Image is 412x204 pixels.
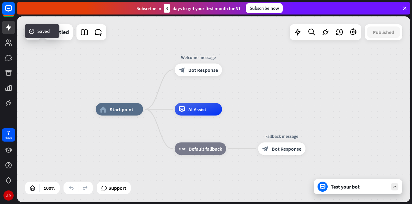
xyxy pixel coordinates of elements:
div: Untitled [48,24,69,40]
div: days [5,136,12,140]
div: 3 [164,4,170,13]
div: Welcome message [170,54,227,61]
div: 7 [7,130,10,136]
div: Fallback message [253,133,310,139]
div: Test your bot [331,184,388,190]
i: block_bot_response [179,67,185,73]
span: Start point [110,106,133,113]
span: Bot Response [272,146,301,152]
i: block_bot_response [262,146,269,152]
span: Support [108,183,126,193]
i: block_fallback [179,146,185,152]
button: Open LiveChat chat widget [5,3,24,21]
div: Subscribe in days to get your first month for $1 [136,4,241,13]
span: AI Assist [188,106,206,113]
span: Default fallback [189,146,222,152]
i: home_2 [100,106,106,113]
button: Published [367,26,400,38]
div: Subscribe now [246,3,283,13]
span: Bot Response [188,67,218,73]
div: 100% [42,183,57,193]
a: 7 days [2,128,15,142]
div: AR [3,190,14,201]
span: Saved [37,28,50,34]
i: success [28,28,35,34]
